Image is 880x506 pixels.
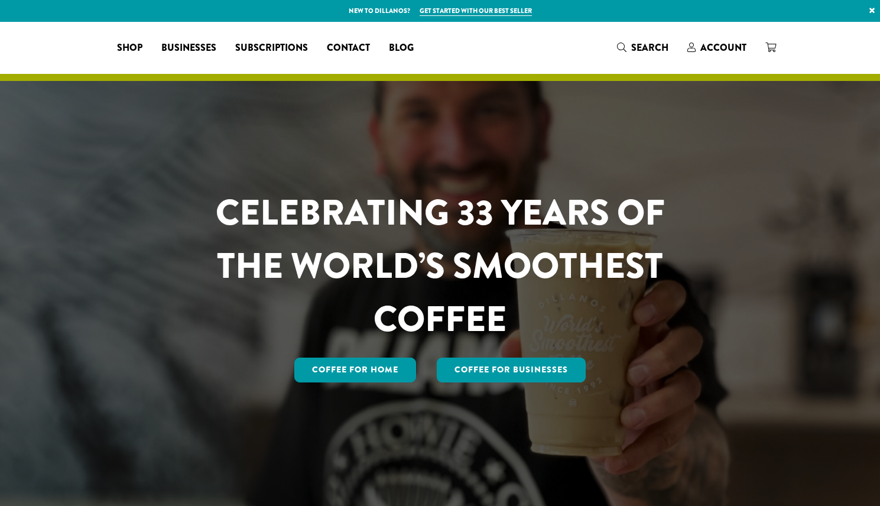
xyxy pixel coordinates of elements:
span: Businesses [161,41,216,56]
a: Get started with our best seller [420,6,532,16]
a: Coffee For Businesses [437,358,586,382]
span: Search [631,41,668,54]
a: Search [608,38,678,57]
span: Blog [389,41,414,56]
span: Contact [327,41,370,56]
a: Shop [108,38,152,57]
span: Shop [117,41,142,56]
a: Coffee for Home [294,358,416,382]
h1: CELEBRATING 33 YEARS OF THE WORLD’S SMOOTHEST COFFEE [181,186,700,346]
span: Account [700,41,746,54]
span: Subscriptions [235,41,308,56]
